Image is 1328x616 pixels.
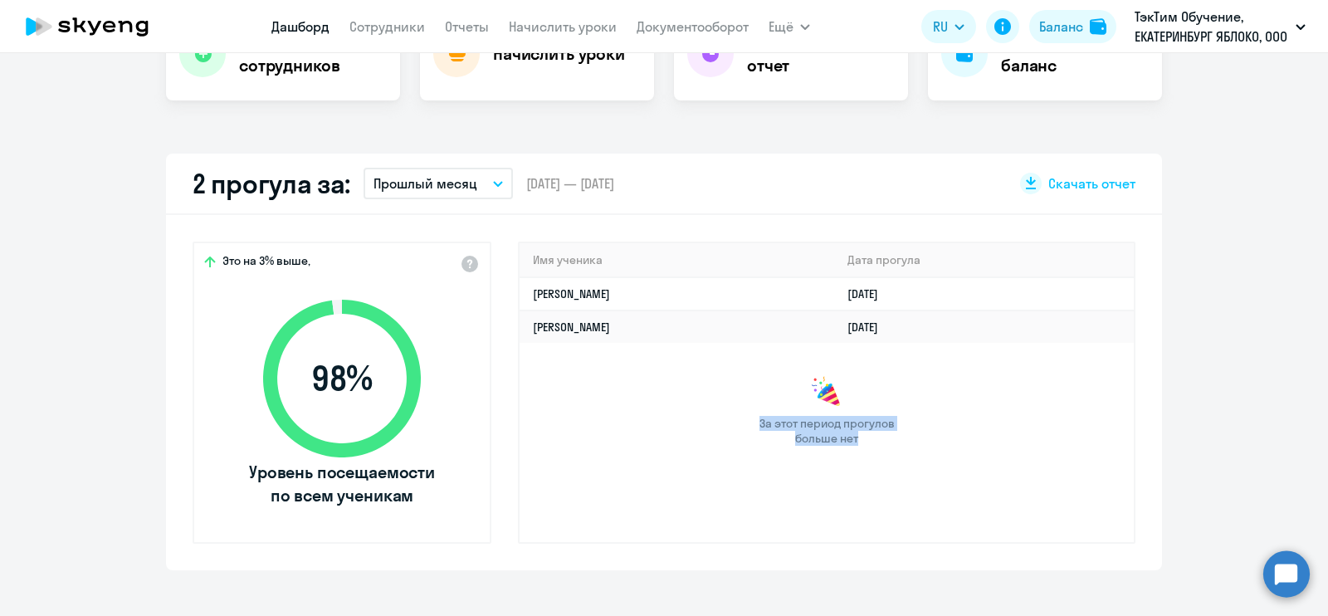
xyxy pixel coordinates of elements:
p: ТэкТим Обучение, ЕКАТЕРИНБУРГ ЯБЛОКО, ООО [1135,7,1289,46]
h4: Сформировать отчет [747,31,895,77]
a: Начислить уроки [509,18,617,35]
img: congrats [810,376,843,409]
a: Документооборот [637,18,749,35]
a: [PERSON_NAME] [533,320,610,335]
a: [DATE] [847,286,891,301]
h4: Посмотреть баланс [1001,31,1149,77]
a: Отчеты [445,18,489,35]
button: Балансbalance [1029,10,1116,43]
a: [DATE] [847,320,891,335]
a: Дашборд [271,18,330,35]
p: Прошлый месяц [373,174,477,193]
div: Баланс [1039,17,1083,37]
span: RU [933,17,948,37]
span: [DATE] — [DATE] [526,174,614,193]
h4: Начислить уроки [493,42,625,66]
button: Прошлый месяц [364,168,513,199]
button: ТэкТим Обучение, ЕКАТЕРИНБУРГ ЯБЛОКО, ООО [1126,7,1314,46]
span: 98 % [247,359,437,398]
button: Ещё [769,10,810,43]
h2: 2 прогула за: [193,167,350,200]
span: За этот период прогулов больше нет [757,416,896,446]
th: Имя ученика [520,243,834,277]
button: RU [921,10,976,43]
a: [PERSON_NAME] [533,286,610,301]
th: Дата прогула [834,243,1134,277]
h4: Добавить сотрудников [239,31,387,77]
span: Скачать отчет [1048,174,1135,193]
span: Уровень посещаемости по всем ученикам [247,461,437,507]
span: Ещё [769,17,793,37]
a: Сотрудники [349,18,425,35]
img: balance [1090,18,1106,35]
span: Это на 3% выше, [222,253,310,273]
